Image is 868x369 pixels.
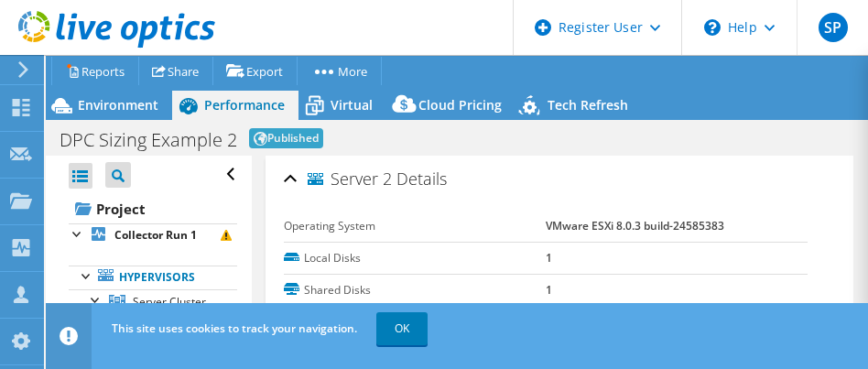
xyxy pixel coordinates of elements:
span: SP [819,13,848,42]
label: Local Disks [284,249,546,267]
a: Share [138,57,213,85]
label: Operating System [284,217,546,235]
a: Collector Run 1 [69,223,237,247]
span: Tech Refresh [548,96,628,114]
a: Export [212,57,298,85]
b: Collector Run 1 [114,227,197,243]
a: Reports [51,57,139,85]
span: Published [249,128,323,148]
h1: DPC Sizing Example 2 [60,131,237,149]
b: 1 [546,282,552,298]
a: Hypervisors [69,266,237,289]
b: VMware ESXi 8.0.3 build-24585383 [546,218,724,233]
span: Server 2 [308,170,392,189]
a: Server Cluster 1 [69,289,237,330]
span: Cloud Pricing [418,96,502,114]
span: Environment [78,96,158,114]
span: Server Cluster 1 [133,294,206,326]
label: Shared Disks [284,281,546,299]
span: Performance [204,96,285,114]
svg: \n [704,19,721,36]
a: Project [69,194,237,223]
a: OK [376,312,428,345]
span: Details [396,168,447,190]
span: This site uses cookies to track your navigation. [112,320,357,336]
span: Virtual [331,96,373,114]
b: 1 [546,250,552,266]
a: More [297,57,382,85]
